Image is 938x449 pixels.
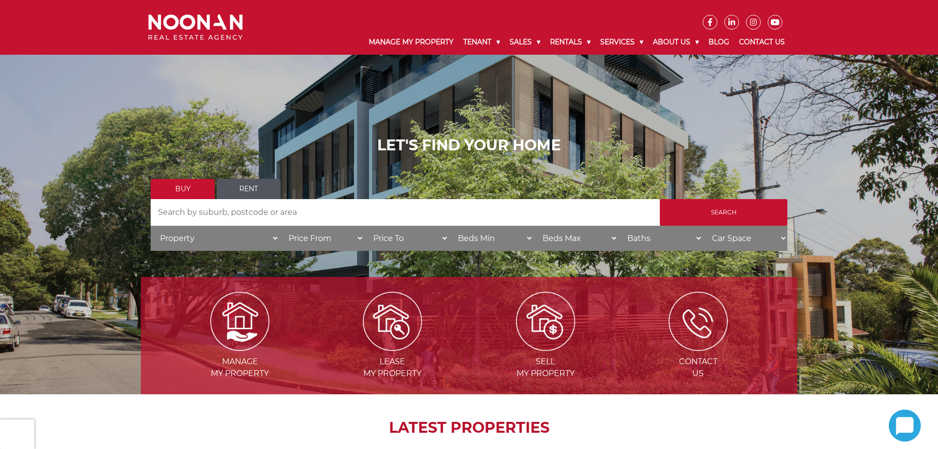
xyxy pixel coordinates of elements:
[669,292,728,351] img: ICONS
[458,30,505,55] a: Tenant
[364,30,458,55] a: Manage My Property
[595,30,648,55] a: Services
[148,14,243,40] img: Noonan Real Estate Agency
[317,316,468,378] a: Leasemy Property
[704,30,734,55] a: Blog
[151,137,787,154] h1: LET'S FIND YOUR HOME
[151,179,215,199] a: Buy
[623,356,774,380] span: Contact Us
[734,30,790,55] a: Contact Us
[648,30,704,55] a: About Us
[660,199,787,226] input: Search
[516,292,575,351] img: Sell my property
[623,316,774,378] a: ContactUs
[164,356,315,380] span: Manage my Property
[470,316,621,378] a: Sellmy Property
[545,30,595,55] a: Rentals
[151,199,660,226] input: Search by suburb, postcode or area
[317,356,468,380] span: Lease my Property
[164,316,315,378] a: Managemy Property
[165,419,773,437] h2: LATEST PROPERTIES
[210,292,269,351] img: Manage my Property
[505,30,545,55] a: Sales
[217,179,281,199] a: Rent
[470,356,621,380] span: Sell my Property
[363,292,422,351] img: Lease my property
